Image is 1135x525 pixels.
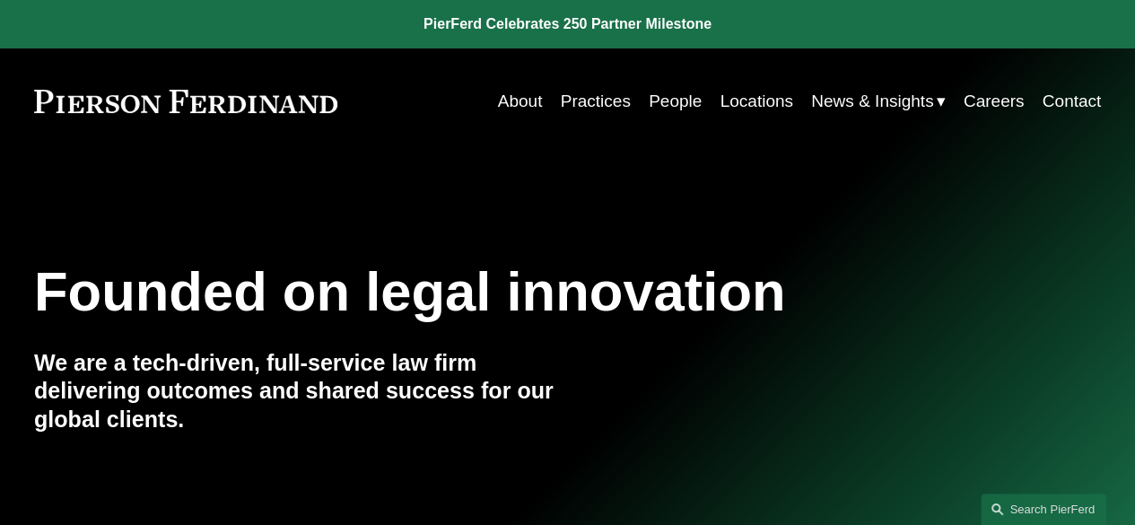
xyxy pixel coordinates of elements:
[649,84,702,118] a: People
[1043,84,1102,118] a: Contact
[34,260,923,323] h1: Founded on legal innovation
[720,84,792,118] a: Locations
[498,84,543,118] a: About
[964,84,1025,118] a: Careers
[561,84,631,118] a: Practices
[811,86,933,117] span: News & Insights
[34,349,568,435] h4: We are a tech-driven, full-service law firm delivering outcomes and shared success for our global...
[981,494,1106,525] a: Search this site
[811,84,945,118] a: folder dropdown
